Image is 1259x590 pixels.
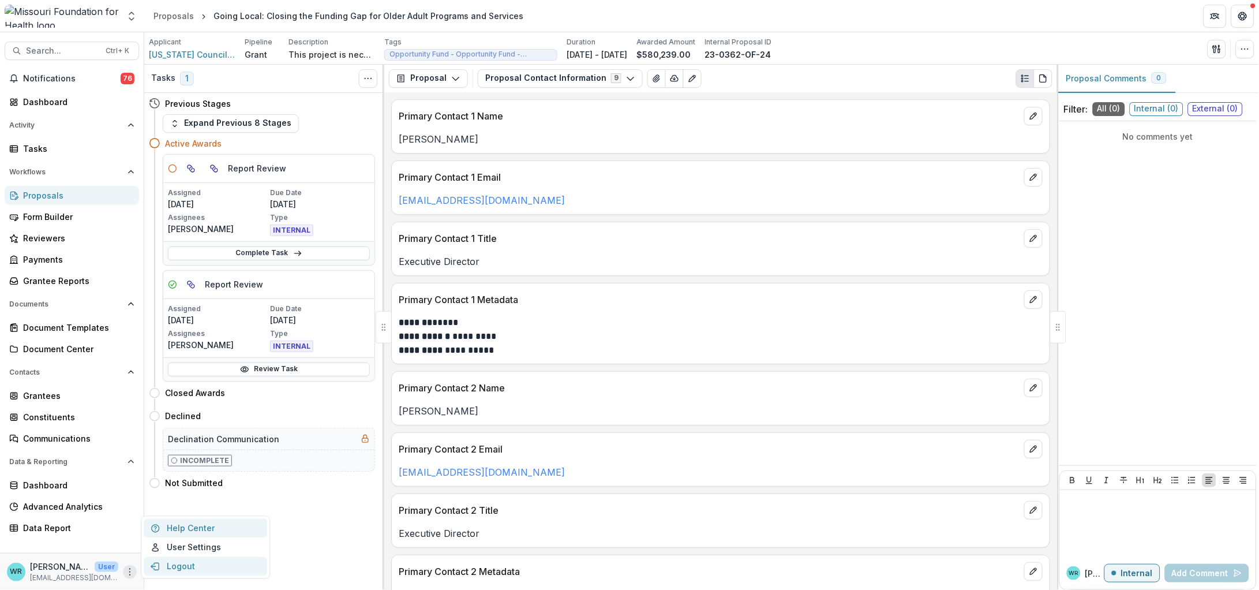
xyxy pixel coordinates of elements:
[205,278,263,290] h5: Report Review
[1117,473,1131,487] button: Strike
[399,293,1020,307] p: Primary Contact 1 Metadata
[163,114,299,133] button: Expand Previous 8 Stages
[149,37,181,47] p: Applicant
[1204,5,1227,28] button: Partners
[270,188,370,198] p: Due Date
[5,207,139,226] a: Form Builder
[168,247,370,260] a: Complete Task
[1024,290,1043,309] button: edit
[389,69,468,88] button: Proposal
[168,339,268,351] p: [PERSON_NAME]
[399,503,1020,517] p: Primary Contact 2 Title
[23,96,130,108] div: Dashboard
[165,477,223,489] h4: Not Submitted
[182,275,200,294] button: View dependent tasks
[636,48,691,61] p: $580,239.00
[1069,570,1078,576] div: Wendy Rohrbach
[5,363,139,382] button: Open Contacts
[5,92,139,111] a: Dashboard
[1064,102,1088,116] p: Filter:
[1220,473,1234,487] button: Align Center
[30,561,90,573] p: [PERSON_NAME]
[1168,473,1182,487] button: Bullet List
[1100,473,1114,487] button: Italicize
[23,343,130,355] div: Document Center
[165,410,201,422] h4: Declined
[5,318,139,337] a: Document Templates
[1016,69,1035,88] button: Plaintext view
[5,429,139,448] a: Communications
[5,408,139,427] a: Constituents
[180,72,194,85] span: 1
[5,453,139,471] button: Open Data & Reporting
[1024,168,1043,186] button: edit
[1066,473,1080,487] button: Bold
[10,568,23,576] div: Wendy Rohrbach
[5,250,139,269] a: Payments
[399,526,1043,540] p: Executive Director
[5,69,139,88] button: Notifications76
[23,211,130,223] div: Form Builder
[180,455,229,466] p: Incomplete
[182,159,200,178] button: Parent task
[1151,473,1165,487] button: Heading 2
[5,229,139,248] a: Reviewers
[1082,473,1096,487] button: Underline
[23,501,130,513] div: Advanced Analytics
[9,458,123,466] span: Data & Reporting
[5,42,139,60] button: Search...
[9,368,123,376] span: Contacts
[384,37,402,47] p: Tags
[1057,65,1176,93] button: Proposal Comments
[165,137,222,150] h4: Active Awards
[1024,229,1043,248] button: edit
[121,73,134,84] span: 76
[288,48,375,61] p: This project is necessary to streamline efforts to proactively inform local leaders and legislato...
[165,98,231,110] h4: Previous Stages
[5,139,139,158] a: Tasks
[168,188,268,198] p: Assigned
[123,565,137,579] button: More
[228,162,286,174] h5: Report Review
[270,198,370,210] p: [DATE]
[168,223,268,235] p: [PERSON_NAME]
[1034,69,1052,88] button: PDF view
[168,328,268,339] p: Assignees
[1236,473,1250,487] button: Align Right
[270,328,370,339] p: Type
[168,433,279,445] h5: Declination Communication
[399,466,565,478] a: [EMAIL_ADDRESS][DOMAIN_NAME]
[359,69,377,88] button: Toggle View Cancelled Tasks
[9,168,123,176] span: Workflows
[23,432,130,445] div: Communications
[399,255,1043,268] p: Executive Director
[399,404,1043,418] p: [PERSON_NAME]
[1024,562,1043,581] button: edit
[1024,379,1043,397] button: edit
[389,50,552,58] span: Opportunity Fund - Opportunity Fund - Grants/Contracts
[270,314,370,326] p: [DATE]
[9,121,123,129] span: Activity
[9,300,123,308] span: Documents
[1130,102,1183,116] span: Internal ( 0 )
[95,562,118,572] p: User
[478,69,643,88] button: Proposal Contact Information9
[399,442,1020,456] p: Primary Contact 2 Email
[399,132,1043,146] p: [PERSON_NAME]
[1024,440,1043,458] button: edit
[168,198,268,210] p: [DATE]
[567,37,595,47] p: Duration
[123,5,140,28] button: Open entity switcher
[399,381,1020,395] p: Primary Contact 2 Name
[5,497,139,516] a: Advanced Analytics
[1231,5,1254,28] button: Get Help
[5,518,139,537] a: Data Report
[23,322,130,334] div: Document Templates
[23,253,130,266] div: Payments
[288,37,328,47] p: Description
[151,73,175,83] h3: Tasks
[245,37,272,47] p: Pipeline
[205,159,223,178] button: View dependent tasks
[103,44,132,57] div: Ctrl + K
[1202,473,1216,487] button: Align Left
